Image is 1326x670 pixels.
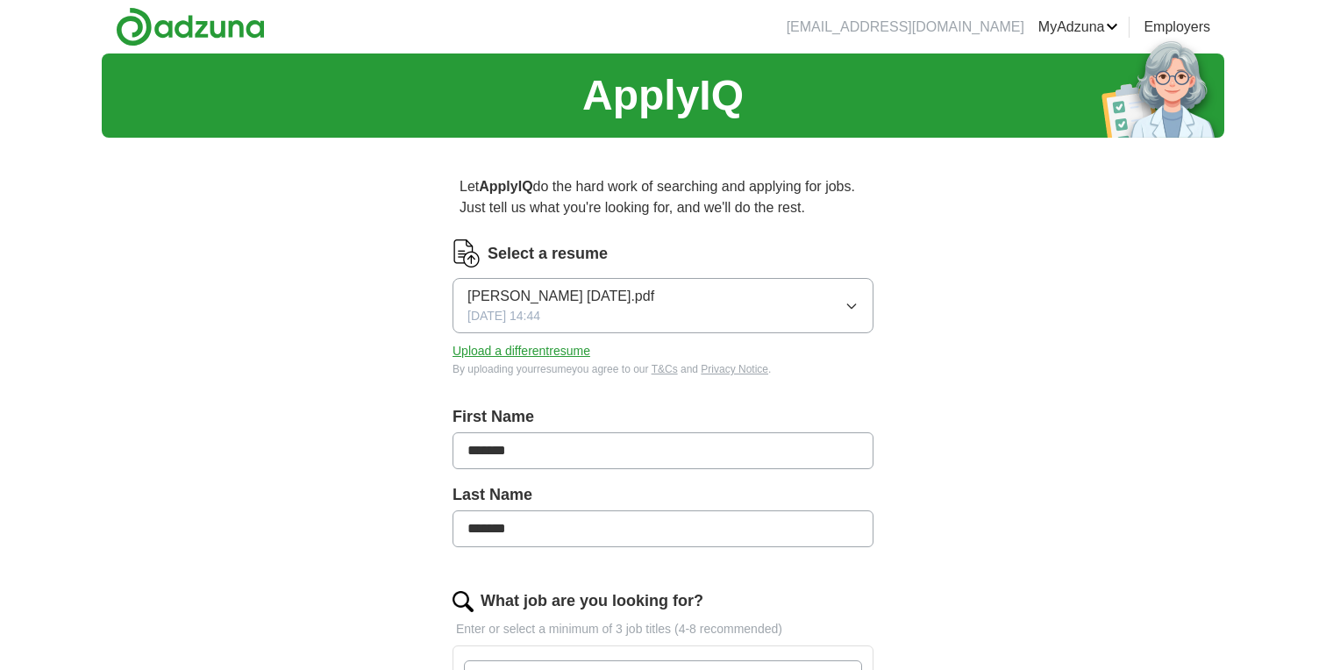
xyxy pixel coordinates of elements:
[1144,17,1210,38] a: Employers
[582,64,744,127] h1: ApplyIQ
[467,307,540,325] span: [DATE] 14:44
[453,591,474,612] img: search.png
[481,589,703,613] label: What job are you looking for?
[453,405,873,429] label: First Name
[467,286,654,307] span: [PERSON_NAME] [DATE].pdf
[453,342,590,360] button: Upload a differentresume
[453,239,481,267] img: CV Icon
[453,361,873,377] div: By uploading your resume you agree to our and .
[1038,17,1119,38] a: MyAdzuna
[116,7,265,46] img: Adzuna logo
[453,620,873,638] p: Enter or select a minimum of 3 job titles (4-8 recommended)
[701,363,768,375] a: Privacy Notice
[488,242,608,266] label: Select a resume
[787,17,1024,38] li: [EMAIL_ADDRESS][DOMAIN_NAME]
[453,278,873,333] button: [PERSON_NAME] [DATE].pdf[DATE] 14:44
[453,483,873,507] label: Last Name
[453,169,873,225] p: Let do the hard work of searching and applying for jobs. Just tell us what you're looking for, an...
[479,179,532,194] strong: ApplyIQ
[652,363,678,375] a: T&Cs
